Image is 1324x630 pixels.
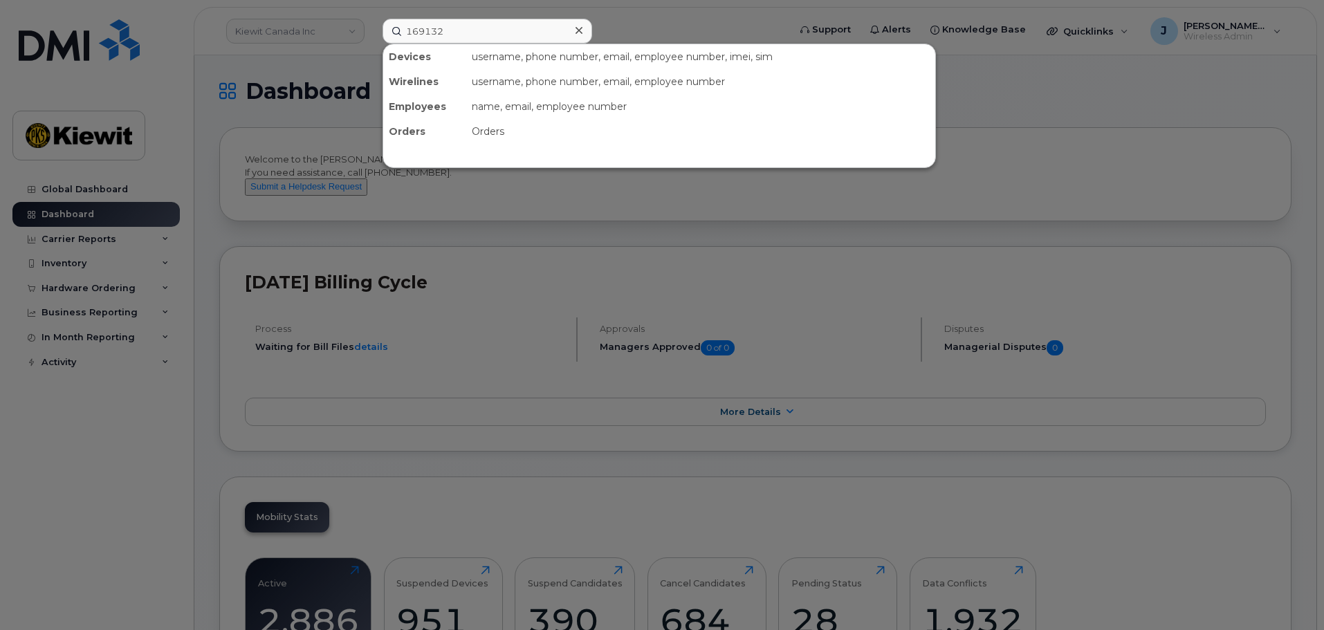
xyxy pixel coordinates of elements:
[466,69,935,94] div: username, phone number, email, employee number
[383,69,466,94] div: Wirelines
[466,44,935,69] div: username, phone number, email, employee number, imei, sim
[466,119,935,144] div: Orders
[383,119,466,144] div: Orders
[466,94,935,119] div: name, email, employee number
[383,94,466,119] div: Employees
[1264,570,1314,620] iframe: Messenger Launcher
[383,44,466,69] div: Devices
